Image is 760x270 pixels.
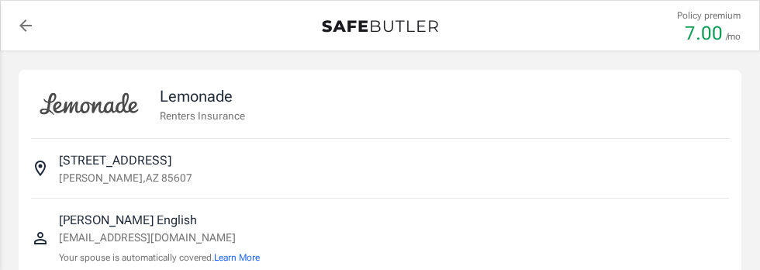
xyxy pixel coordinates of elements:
p: /mo [726,29,741,43]
p: [STREET_ADDRESS] [59,151,171,170]
a: back to quotes [10,10,41,41]
svg: Insured address [31,159,50,178]
img: Back to quotes [322,20,438,33]
p: [PERSON_NAME] , AZ 85607 [59,170,192,185]
p: 7.00 [685,24,723,43]
p: Policy premium [677,9,741,22]
p: [PERSON_NAME] English [59,211,260,230]
p: [EMAIL_ADDRESS][DOMAIN_NAME] [59,230,260,246]
p: Your spouse is automatically covered. [59,251,260,265]
img: Lemonade [31,82,147,126]
svg: Insured person [31,229,50,247]
button: Learn More [214,251,260,265]
p: Lemonade [160,85,245,108]
p: Renters Insurance [160,108,245,123]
